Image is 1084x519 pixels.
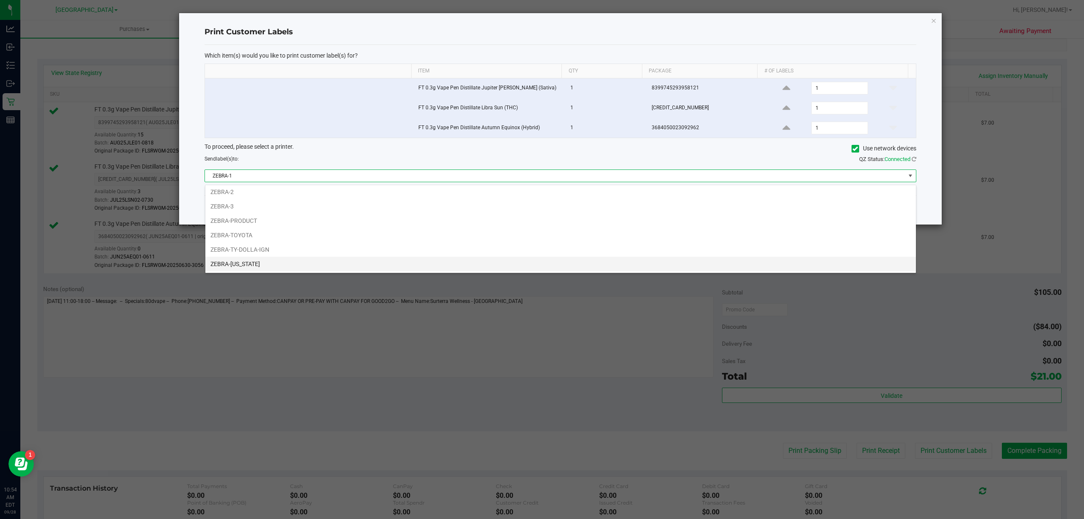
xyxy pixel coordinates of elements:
div: To proceed, please select a printer. [198,142,923,155]
td: 3684050023092962 [647,118,763,138]
td: FT 0.3g Vape Pen Distillate Jupiter [PERSON_NAME] (Sativa) [413,78,566,98]
li: ZEBRA-3 [205,199,916,214]
label: Use network devices [852,144,916,153]
span: ZEBRA-1 [205,170,905,182]
th: Item [411,64,562,78]
td: FT 0.3g Vape Pen Distillate Libra Sun (THC) [413,98,566,118]
iframe: Resource center [8,451,34,477]
h4: Print Customer Labels [205,27,916,38]
span: label(s) [216,156,233,162]
th: Package [642,64,758,78]
li: ZEBRA-TOYOTA [205,228,916,242]
td: 8399745293958121 [647,78,763,98]
li: ZEBRA-TY-DOLLA-IGN [205,242,916,257]
td: 1 [565,98,647,118]
th: # of labels [757,64,908,78]
span: Send to: [205,156,239,162]
td: 1 [565,118,647,138]
li: ZEBRA-2 [205,185,916,199]
iframe: Resource center unread badge [25,450,35,460]
p: Which item(s) would you like to print customer label(s) for? [205,52,916,59]
td: FT 0.3g Vape Pen Distillate Autumn Equinox (Hybrid) [413,118,566,138]
span: QZ Status: [859,156,916,162]
th: Qty [561,64,642,78]
li: ZEBRA-[US_STATE] [205,257,916,271]
span: Connected [885,156,910,162]
td: 1 [565,78,647,98]
td: [CREDIT_CARD_NUMBER] [647,98,763,118]
li: ZEBRA-PRODUCT [205,214,916,228]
